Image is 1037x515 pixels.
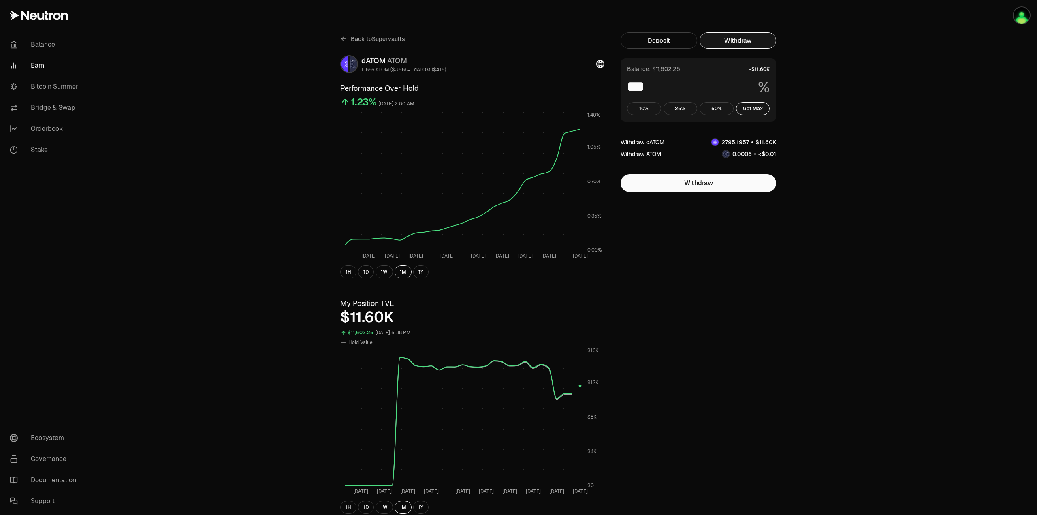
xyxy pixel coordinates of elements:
[395,501,412,514] button: 1M
[361,66,446,73] div: 1.1666 ATOM ($3.56) = 1 dATOM ($4.15)
[340,298,604,309] h3: My Position TVL
[587,112,600,118] tspan: 1.40%
[340,83,604,94] h3: Performance Over Hold
[758,79,770,96] span: %
[340,265,356,278] button: 1H
[573,253,588,259] tspan: [DATE]
[3,76,87,97] a: Bitcoin Summer
[413,265,429,278] button: 1Y
[700,32,776,49] button: Withdraw
[587,347,599,354] tspan: $16K
[361,253,376,259] tspan: [DATE]
[376,265,393,278] button: 1W
[587,379,599,386] tspan: $12K
[627,65,680,73] div: Balance: $11,602.25
[351,35,405,43] span: Back to Supervaults
[348,328,373,338] div: $11,602.25
[573,488,588,495] tspan: [DATE]
[3,449,87,470] a: Governance
[350,56,357,72] img: ATOM Logo
[587,144,601,150] tspan: 1.05%
[494,253,509,259] tspan: [DATE]
[400,488,415,495] tspan: [DATE]
[408,253,423,259] tspan: [DATE]
[413,501,429,514] button: 1Y
[587,247,602,253] tspan: 0.00%
[621,174,776,192] button: Withdraw
[3,118,87,139] a: Orderbook
[711,139,719,146] img: dATOM Logo
[587,178,601,185] tspan: 0.70%
[502,488,517,495] tspan: [DATE]
[340,501,356,514] button: 1H
[700,102,734,115] button: 50%
[358,501,374,514] button: 1D
[378,99,414,109] div: [DATE] 2:00 AM
[353,488,368,495] tspan: [DATE]
[387,56,407,65] span: ATOM
[526,488,541,495] tspan: [DATE]
[348,339,373,346] span: Hold Value
[722,150,730,158] img: ATOM Logo
[340,32,405,45] a: Back toSupervaults
[351,96,377,109] div: 1.23%
[621,150,661,158] div: Withdraw ATOM
[541,253,556,259] tspan: [DATE]
[587,414,597,420] tspan: $8K
[736,102,770,115] button: Get Max
[424,488,439,495] tspan: [DATE]
[385,253,400,259] tspan: [DATE]
[376,501,393,514] button: 1W
[587,213,602,219] tspan: 0.35%
[3,97,87,118] a: Bridge & Swap
[340,309,604,325] div: $11.60K
[361,55,446,66] div: dATOM
[1014,7,1030,24] img: Ledger
[587,448,597,455] tspan: $4K
[375,328,411,338] div: [DATE] 5:38 PM
[664,102,698,115] button: 25%
[3,427,87,449] a: Ecosystem
[377,488,392,495] tspan: [DATE]
[3,139,87,160] a: Stake
[3,34,87,55] a: Balance
[395,265,412,278] button: 1M
[627,102,661,115] button: 10%
[479,488,494,495] tspan: [DATE]
[341,56,348,72] img: dATOM Logo
[621,138,664,146] div: Withdraw dATOM
[358,265,374,278] button: 1D
[455,488,470,495] tspan: [DATE]
[587,482,594,489] tspan: $0
[549,488,564,495] tspan: [DATE]
[440,253,454,259] tspan: [DATE]
[471,253,486,259] tspan: [DATE]
[3,491,87,512] a: Support
[518,253,533,259] tspan: [DATE]
[3,470,87,491] a: Documentation
[3,55,87,76] a: Earn
[621,32,697,49] button: Deposit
